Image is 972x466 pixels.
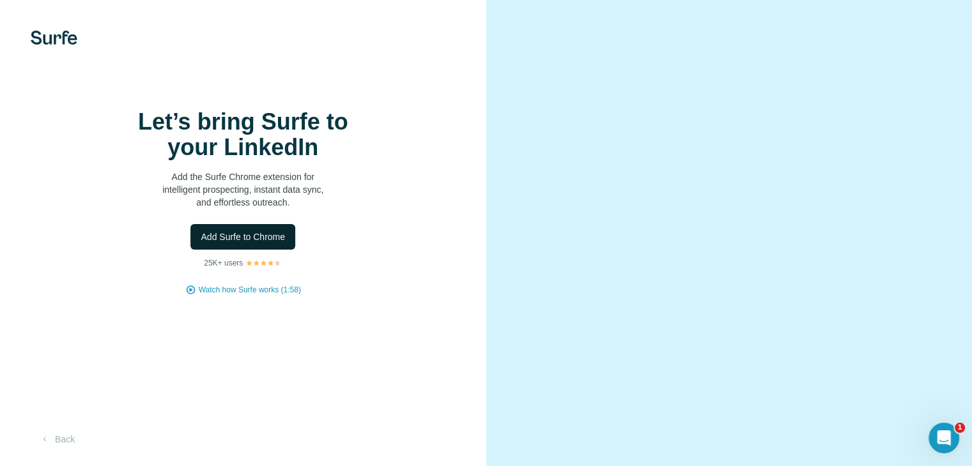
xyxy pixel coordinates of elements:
button: Back [31,428,84,451]
img: Surfe's logo [31,31,77,45]
span: Add Surfe to Chrome [201,230,285,243]
iframe: Intercom live chat [929,423,959,453]
button: Add Surfe to Chrome [190,224,295,250]
h1: Let’s bring Surfe to your LinkedIn [115,109,371,160]
span: 1 [955,423,965,433]
p: Add the Surfe Chrome extension for intelligent prospecting, instant data sync, and effortless out... [115,170,371,209]
img: Rating Stars [245,259,282,267]
p: 25K+ users [204,257,243,269]
button: Watch how Surfe works (1:58) [199,284,301,296]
